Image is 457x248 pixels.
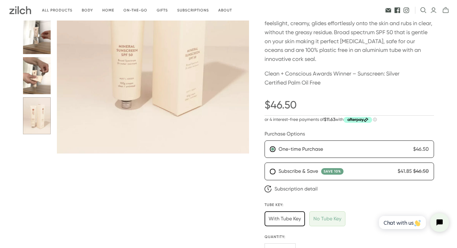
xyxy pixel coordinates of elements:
[275,186,318,192] span: Subscription detail
[77,3,98,18] a: Body
[265,131,434,137] div: Purchase Options
[265,79,321,86] span: Certified Palm Oil Free
[23,97,51,134] button: SPF 50 Sunscreen thumbnail
[119,3,152,18] a: On-the-go
[9,6,31,14] img: Zilch has done the hard yards and handpicked the best ethical and sustainable products for you an...
[98,3,119,18] a: Home
[372,208,454,237] iframe: Tidio Chat
[441,7,451,14] button: mini-cart-toggle
[214,3,237,18] a: About
[430,7,437,14] a: Login
[420,7,427,13] button: Open search
[265,98,297,113] span: $46.50
[265,202,434,208] span: Tube Key:
[23,57,51,94] button: SPF 50 Sunscreen thumbnail
[265,70,399,77] span: Clean + Conscious Awards Winner – Sunscreen: Silver
[265,234,434,240] label: Quantity:
[37,3,77,18] a: All products
[23,17,51,54] button: SPF 50 Sunscreen thumbnail
[265,10,434,64] p: A zinc-only mineral suncream makes it safe for the whole family, it feels light, creamy, glides e...
[173,3,214,18] a: Subscriptions
[152,3,173,18] a: Gifts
